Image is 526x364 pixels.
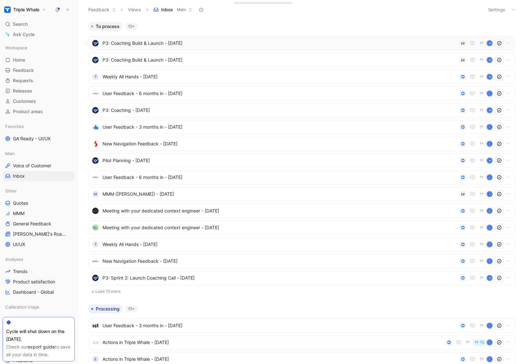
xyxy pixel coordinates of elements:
[487,225,492,230] div: D
[102,106,457,114] span: P3: Coaching - [DATE]
[3,43,75,53] div: Workspace
[487,91,492,96] div: D
[3,55,75,65] a: Home
[3,186,75,249] div: OtherQuotesMMMGeneral Feedback[PERSON_NAME]'s RoadmapUI/UX
[3,76,75,85] a: Requests
[3,30,75,39] a: Ask Cycle
[487,242,492,247] div: D
[89,120,515,134] a: logoUser Feedback - 3 months in - [DATE]D
[487,108,492,113] div: M
[92,90,99,97] img: logo
[102,140,457,148] span: New Navigation Feedback - [DATE]
[487,323,492,328] div: D
[102,56,457,64] span: P3: Coaching Build & Launch - [DATE]
[89,187,515,201] a: MMMM ([PERSON_NAME]) - [DATE]K
[3,86,75,96] a: Releases
[487,357,492,361] div: D
[485,5,508,14] button: Settings
[13,77,33,84] span: Requests
[88,22,123,31] button: To process
[5,44,27,51] span: Workspace
[3,134,75,143] a: GA Ready - UI/UX
[151,5,195,15] button: InboxMain
[3,254,75,297] div: AnalysesTrendsProduct satisfactionDashboard - Global
[4,6,11,13] img: Triple Whale
[3,186,75,196] div: Other
[125,5,144,15] button: Views
[487,58,492,62] div: M
[3,149,75,158] div: Main
[102,207,457,215] span: Meeting with your dedicated context engineer - [DATE]
[102,39,457,47] span: P3: Coaching Build & Launch - [DATE]
[13,108,43,115] span: Product areas
[102,241,457,248] span: Weekly All Hands - [DATE]
[102,157,457,164] span: Pilot Planning - [DATE]
[102,190,457,198] span: MMM ([PERSON_NAME]) - [DATE]
[89,70,515,84] a: TWeekly All Hands - [DATE]M
[13,135,51,142] span: GA Ready - UI/UX
[89,204,515,218] a: logoMeeting with your dedicated context engineer - [DATE]D
[3,277,75,287] a: Product satisfaction
[487,276,492,280] div: M
[3,171,75,181] a: Inbox
[487,142,492,146] div: D
[89,103,515,117] a: logoP3: Coaching - [DATE]M
[89,288,515,295] button: Load 15 more
[487,41,492,45] div: M
[102,274,457,282] span: P3: Sprint 2: Launch Coaching Call - [DATE]
[92,57,99,63] img: logo
[6,328,71,343] div: Cycle will shut down on the [DATE].
[92,40,99,46] img: logo
[102,90,457,97] span: User Feedback - 6 months in - [DATE]
[88,304,123,313] button: Processing
[92,174,99,181] img: logo
[92,356,99,362] div: e
[480,340,484,344] span: 15
[487,259,492,263] div: D
[92,322,99,329] img: logo
[89,170,515,184] a: logoUser Feedback - 6 months in - [DATE]D
[13,221,51,227] span: General Feedback
[96,23,120,30] span: To process
[102,257,457,265] span: New Navigation Feedback - [DATE]
[487,175,492,180] div: D
[3,65,75,75] a: Feedback
[28,344,55,349] a: export guide
[487,340,492,345] div: D
[13,7,39,13] h1: Triple Whale
[89,36,515,50] a: logoP3: Coaching Build & Launch - [DATE]M
[3,5,48,14] button: Triple WhaleTriple Whale
[473,339,485,346] button: 15
[487,209,492,213] div: D
[92,191,99,197] div: M
[92,141,99,147] img: logo
[161,6,173,13] span: Inbox
[89,237,515,251] a: TWeekly All Hands - [DATE]D
[3,254,75,264] div: Analyses
[92,224,99,231] img: logo
[102,224,457,231] span: Meeting with your dedicated context engineer - [DATE]
[125,306,137,312] div: 15+
[89,335,515,349] a: logoActions in Triple Whale - [DATE]15D
[13,162,51,169] span: Voice of Customer
[13,316,47,322] span: Quotes to verify
[85,5,119,15] button: Feedback
[487,192,492,196] div: K
[102,339,443,346] span: Actions in Triple Whale - [DATE]
[5,150,15,157] span: Main
[89,86,515,101] a: logoUser Feedback - 6 months in - [DATE]D
[102,73,457,81] span: Weekly All Hands - [DATE]
[3,149,75,181] div: MainVoice of CustomerInbox
[85,22,518,299] div: To process15+Load 15 more
[3,19,75,29] div: Search
[3,122,75,131] div: Favorites
[6,343,71,359] div: Check our to save all your data in time.
[13,31,34,38] span: Ask Cycle
[5,304,39,310] span: Calibration triage
[13,67,34,74] span: Feedback
[89,221,515,235] a: logoMeeting with your dedicated context engineer - [DATE]D
[13,20,28,28] span: Search
[102,355,457,363] span: Actions in Triple Whale - [DATE]
[89,319,515,333] a: logoUser Feedback - 3 months in - [DATE]D
[89,254,515,268] a: logoNew Navigation Feedback - [DATE]D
